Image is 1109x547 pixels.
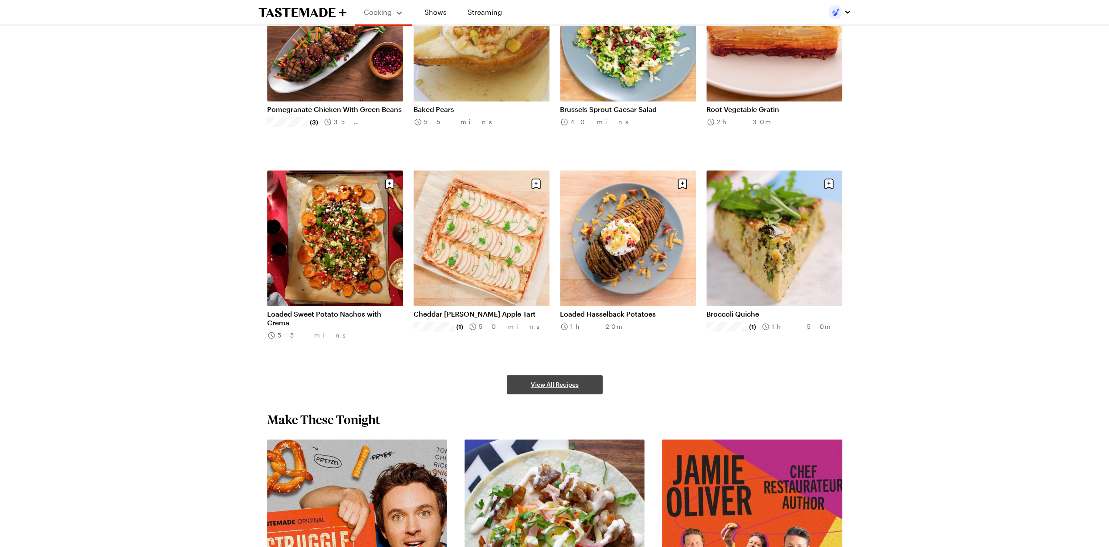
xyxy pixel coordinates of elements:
a: View full content for Weeknight Favorites [465,440,600,449]
img: Profile picture [828,5,842,19]
button: Profile picture [828,5,851,19]
button: Save recipe [528,176,544,192]
button: Save recipe [821,176,837,192]
button: Cooking [364,3,404,21]
a: Broccoli Quiche [706,310,842,318]
a: Loaded Hasselback Potatoes [560,310,696,318]
a: To Tastemade Home Page [258,7,346,17]
a: View All Recipes [507,375,603,394]
span: Cooking [364,8,392,16]
span: View All Recipes [531,380,579,389]
a: Baked Pears [414,105,549,114]
a: Pomegranate Chicken With Green Beans [267,105,403,114]
a: View full content for Recipes by Jamie Oliver [662,440,823,449]
button: Save recipe [381,176,398,192]
a: Cheddar [PERSON_NAME] Apple Tart [414,310,549,318]
h2: Make These Tonight [267,412,380,427]
a: Root Vegetable Gratin [706,105,842,114]
a: View full content for Struggle Meals [267,440,385,449]
a: Brussels Sprout Caesar Salad [560,105,696,114]
a: Loaded Sweet Potato Nachos with Crema [267,310,403,327]
button: Save recipe [674,176,691,192]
